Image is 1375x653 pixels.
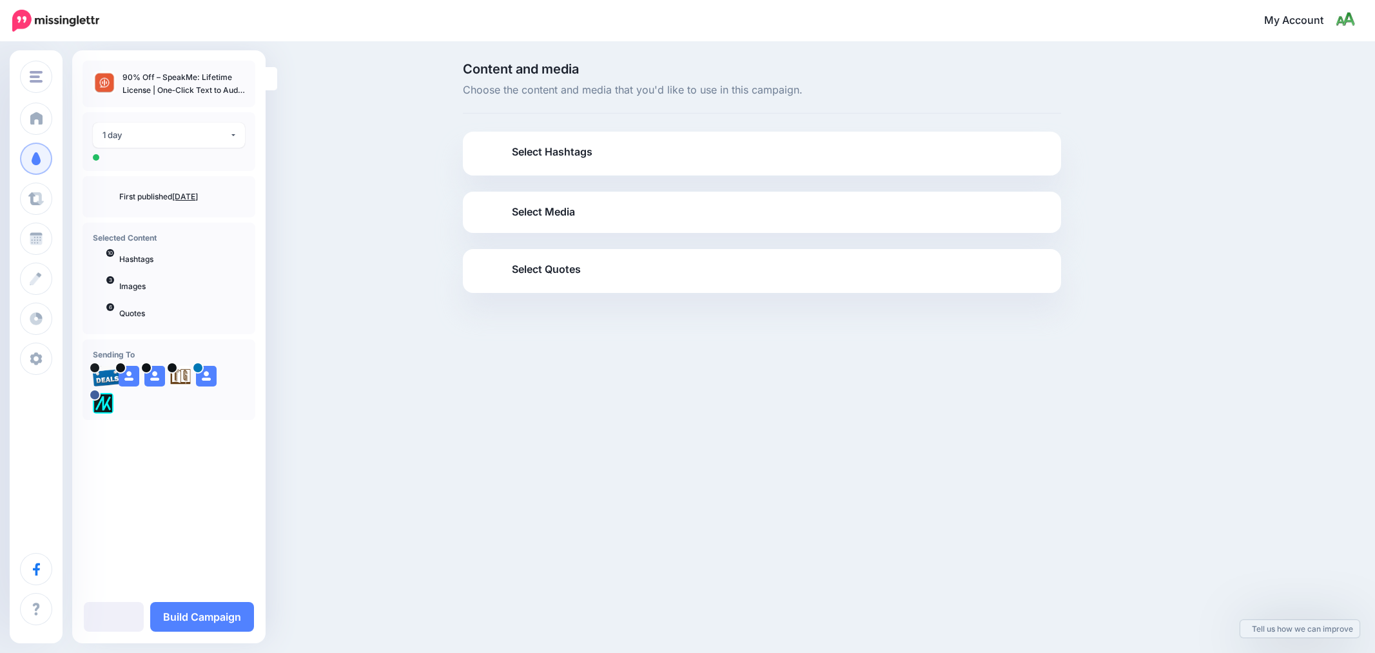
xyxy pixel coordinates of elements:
p: First published [119,191,245,203]
img: menu.png [30,71,43,83]
button: 1 day [93,123,245,148]
a: Tell us how we can improve [1240,620,1360,638]
span: Content and media [463,63,1061,75]
span: Select Hashtags [512,143,592,161]
span: Select Media [512,203,575,221]
img: agK0rCH6-27705.jpg [170,366,191,387]
img: cff74030563a5ab149d48fd11bf75d2a_thumb.jpg [93,71,116,94]
span: Choose the content and media that you'd like to use in this campaign. [463,82,1061,99]
span: 6 [106,303,114,311]
a: [DATE] [172,192,198,201]
img: 300371053_782866562685722_1733786435366177641_n-bsa128417.png [93,393,113,414]
img: user_default_image.png [144,366,165,387]
img: Missinglettr [12,10,99,32]
div: 1 day [102,128,229,143]
a: My Account [1251,5,1356,37]
p: 90% Off – SpeakMe: Lifetime License | One‑Click Text to Audio (TTS) with Multi‑Language Voices – ... [122,71,245,97]
h4: Selected Content [93,233,245,243]
p: Images [119,281,245,292]
span: Select Quotes [512,261,581,278]
span: 3 [106,276,114,284]
span: 10 [106,249,114,257]
img: user_default_image.png [119,366,139,387]
h4: Sending To [93,350,245,359]
a: Select Hashtags [476,142,1048,176]
a: Select Media [476,202,1048,223]
a: Select Quotes [476,259,1048,293]
img: 95cf0fca748e57b5e67bba0a1d8b2b21-27699.png [93,366,121,387]
img: user_default_image.png [196,366,217,387]
p: Quotes [119,308,245,319]
p: Hashtags [119,254,245,265]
